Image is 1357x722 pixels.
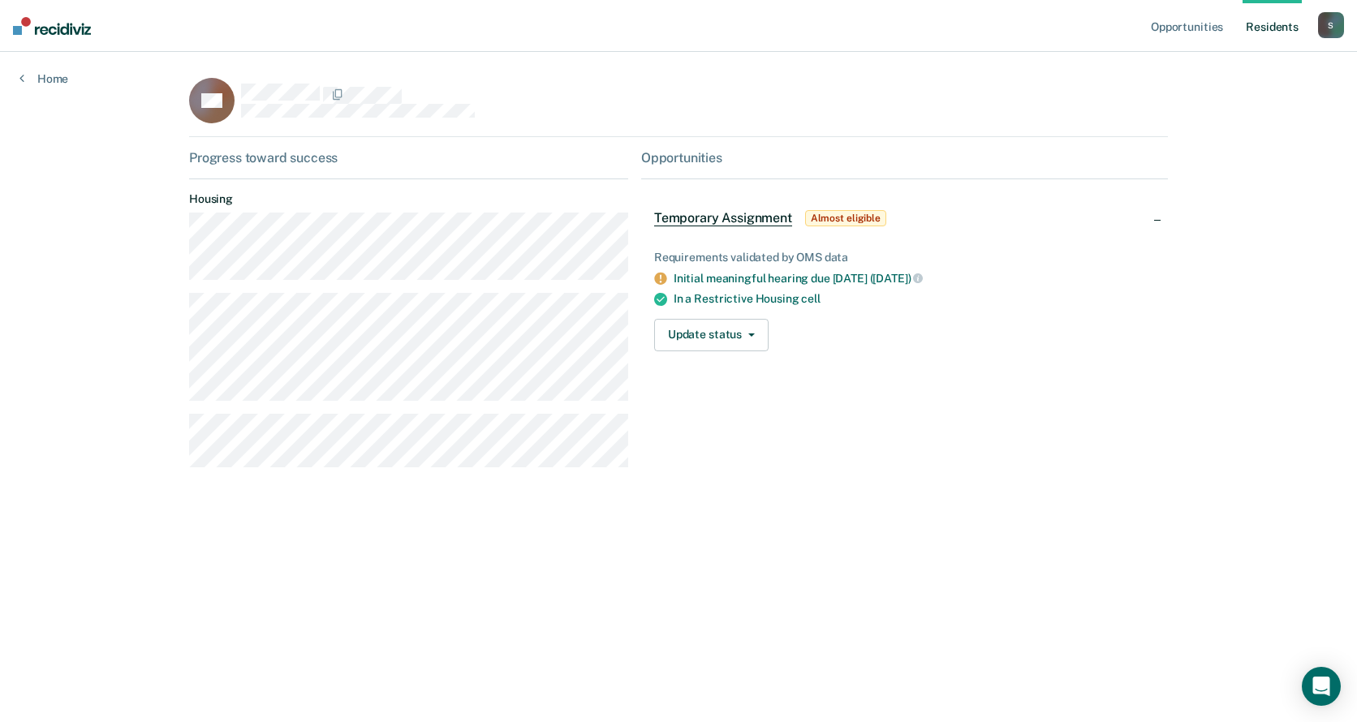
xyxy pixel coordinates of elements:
[19,71,68,86] a: Home
[674,271,1155,286] div: Initial meaningful hearing due [DATE] ([DATE])
[641,150,1168,165] div: Opportunities
[13,17,91,35] img: Recidiviz
[654,210,792,226] span: Temporary Assignment
[654,319,769,351] button: Update status
[189,192,628,206] dt: Housing
[805,210,886,226] span: Almost eligible
[1318,12,1344,38] button: S
[674,292,1155,306] div: In a Restrictive Housing
[654,251,1155,264] div: Requirements validated by OMS data
[641,192,1168,244] div: Temporary AssignmentAlmost eligible
[801,292,820,305] span: cell
[189,150,628,165] div: Progress toward success
[1302,667,1341,706] div: Open Intercom Messenger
